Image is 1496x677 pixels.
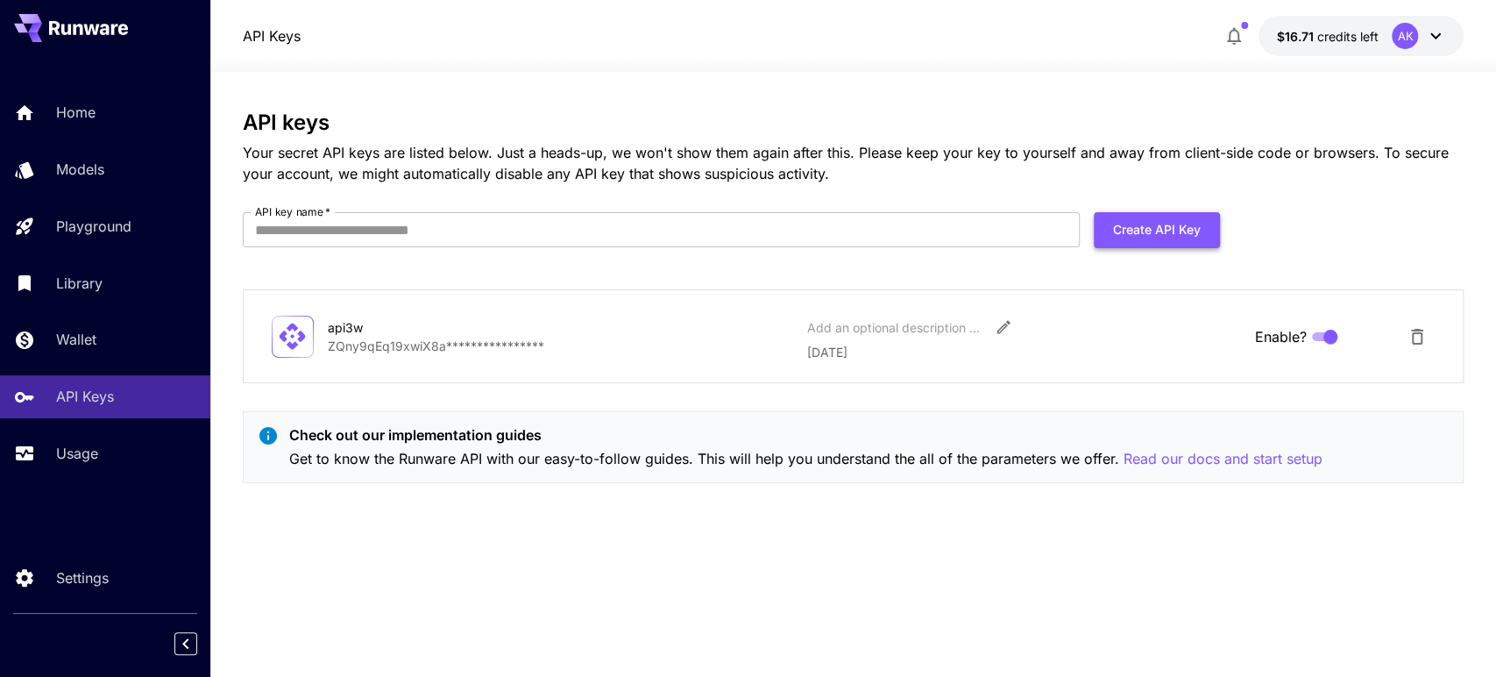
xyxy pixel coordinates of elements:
div: Add an optional description or comment [807,318,982,337]
p: Check out our implementation guides [289,424,1322,445]
button: Create API Key [1094,212,1220,248]
p: Playground [56,216,131,237]
p: Wallet [56,329,96,350]
div: api3w [328,318,503,337]
button: Read our docs and start setup [1124,448,1322,470]
nav: breadcrumb [243,25,301,46]
div: $16.714 [1276,27,1378,46]
a: API Keys [243,25,301,46]
p: Models [56,159,104,180]
button: $16.714AK [1258,16,1464,56]
p: [DATE] [807,343,1241,361]
p: Settings [56,567,109,588]
p: API Keys [56,386,114,407]
p: Usage [56,443,98,464]
p: Your secret API keys are listed below. Just a heads-up, we won't show them again after this. Plea... [243,142,1464,184]
button: Collapse sidebar [174,632,197,655]
p: Get to know the Runware API with our easy-to-follow guides. This will help you understand the all... [289,448,1322,470]
div: AK [1392,23,1418,49]
button: Delete API Key [1400,319,1435,354]
h3: API keys [243,110,1464,135]
span: credits left [1316,29,1378,44]
p: Library [56,273,103,294]
span: $16.71 [1276,29,1316,44]
p: Home [56,102,96,123]
label: API key name [255,204,330,219]
span: Enable? [1254,326,1306,347]
div: Collapse sidebar [188,628,210,659]
button: Edit [988,311,1019,343]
